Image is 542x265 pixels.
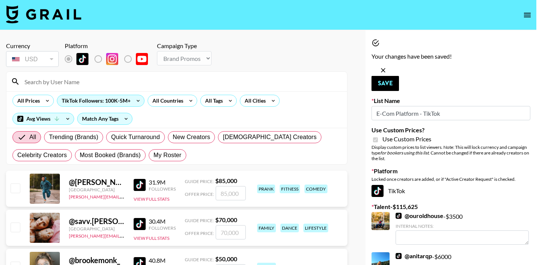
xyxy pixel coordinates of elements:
button: open drawer [520,8,535,23]
div: All Cities [240,95,267,106]
span: Quick Turnaround [111,133,160,142]
a: @ouroldhouse [396,212,443,220]
button: View Full Stats [134,196,169,202]
div: [GEOGRAPHIC_DATA] [69,226,125,232]
img: TikTok [134,218,146,230]
div: Internal Notes: [396,223,529,229]
img: TikTok [396,213,402,219]
span: New Creators [173,133,210,142]
a: @anitarqp [396,252,432,260]
img: TikTok [76,53,88,65]
strong: $ 70,000 [215,216,237,223]
strong: $ 85,000 [215,177,237,184]
span: Use Custom Prices [382,135,431,143]
a: [PERSON_NAME][EMAIL_ADDRESS][DOMAIN_NAME] [69,232,180,239]
div: Locked once creators are added, or if "Active Creator Request" is checked. [371,176,530,182]
label: List Name [371,97,530,104]
div: Your changes have been saved! [371,50,530,63]
div: @ savv.[PERSON_NAME] [69,217,125,226]
div: Currency [6,42,59,50]
div: Platform [65,42,154,50]
span: Celebrity Creators [17,151,67,160]
img: Instagram [106,53,118,65]
div: Display custom prices to list viewers. Note: This will lock currency and campaign type . Cannot b... [371,144,530,161]
input: 85,000 [216,186,246,200]
a: [PERSON_NAME][EMAIL_ADDRESS][DOMAIN_NAME] [69,192,180,200]
div: - $ 3500 [396,212,529,245]
img: TikTok [396,253,402,259]
div: Campaign Type [157,42,212,50]
div: lifestyle [303,224,328,232]
button: Close [378,65,389,76]
img: Grail Talent [6,5,81,23]
div: @ brookemonk_ [69,256,125,265]
div: 40.8M [149,257,176,264]
div: family [257,224,276,232]
label: Use Custom Prices? [371,126,530,134]
div: fitness [280,185,300,193]
input: Search by User Name [20,76,343,88]
input: 70,000 [216,225,246,239]
span: My Roster [154,151,181,160]
div: TikTok Followers: 100K-5M+ [57,95,144,106]
div: Currency is locked to USD [6,50,59,68]
span: Offer Price: [185,191,214,197]
img: YouTube [136,53,148,65]
div: 30.4M [149,218,176,225]
div: 31.9M [149,179,176,186]
div: USD [8,53,57,66]
div: prank [257,185,275,193]
span: [DEMOGRAPHIC_DATA] Creators [223,133,317,142]
div: Avg Views [13,113,74,124]
em: for bookers using this list [380,150,429,156]
img: TikTok [134,179,146,191]
div: TikTok [371,185,530,197]
span: All [29,133,36,142]
div: @ [PERSON_NAME].[PERSON_NAME] [69,177,125,187]
div: All Prices [13,95,41,106]
button: Save [371,76,399,91]
div: List locked to TikTok. [65,51,154,67]
button: View Full Stats [134,235,169,241]
div: All Countries [148,95,185,106]
span: Guide Price: [185,257,214,262]
img: TikTok [371,185,384,197]
label: Talent - $ 115,625 [371,203,530,210]
div: Match Any Tags [78,113,132,124]
span: Guide Price: [185,218,214,223]
span: Guide Price: [185,179,214,184]
strong: $ 50,000 [215,255,237,262]
span: Most Booked (Brands) [80,151,141,160]
div: dance [280,224,299,232]
div: Followers [149,225,176,231]
div: [GEOGRAPHIC_DATA] [69,187,125,192]
div: Followers [149,186,176,192]
div: All Tags [201,95,224,106]
span: Offer Price: [185,230,214,236]
span: Trending (Brands) [49,133,98,142]
label: Platform [371,167,530,175]
div: comedy [304,185,327,193]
